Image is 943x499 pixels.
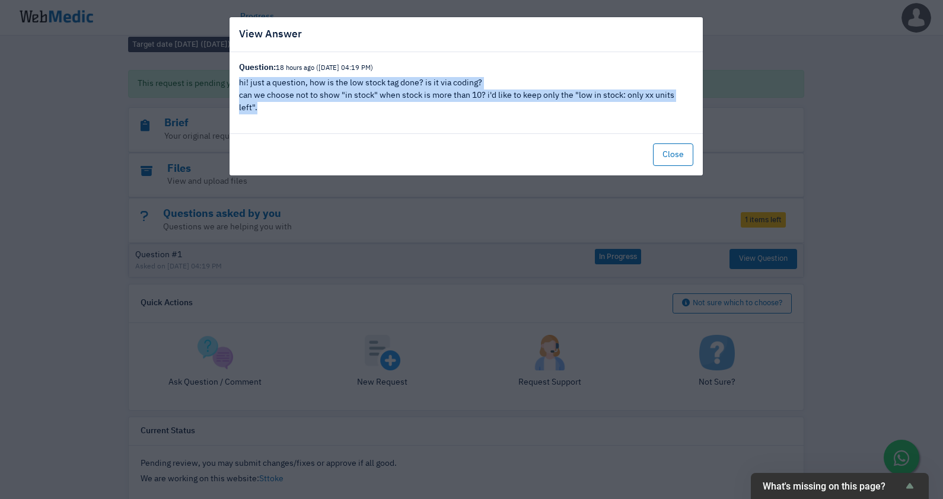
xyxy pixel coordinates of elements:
small: 18 hours ago ([DATE] 04:19 PM) [276,65,373,71]
div: hi! just a question, how is the low stock tag done? is it via coding? can we choose not to show "... [239,77,693,114]
button: Show survey - What's missing on this page? [763,479,917,493]
strong: Question: [239,63,373,72]
h5: View Answer [239,27,302,42]
span: What's missing on this page? [763,481,903,492]
button: Close [653,143,693,166]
